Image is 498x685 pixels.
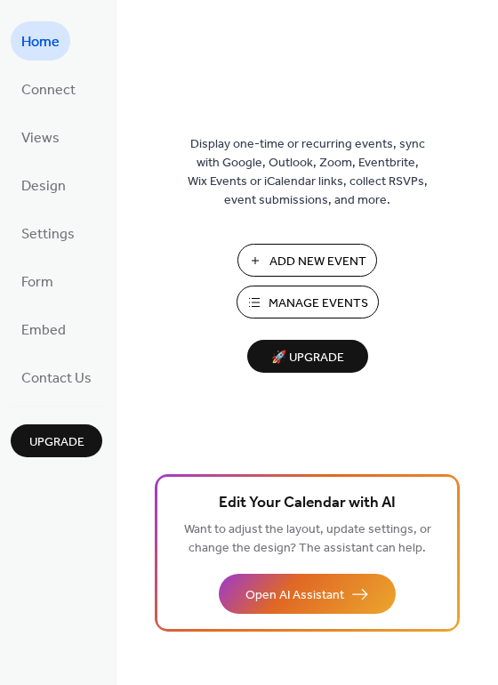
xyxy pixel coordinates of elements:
span: Connect [21,77,76,105]
span: Upgrade [29,433,84,452]
a: Views [11,117,70,157]
span: Home [21,28,60,57]
span: Manage Events [269,294,368,313]
span: 🚀 Upgrade [258,346,357,370]
button: Open AI Assistant [219,574,396,614]
a: Design [11,165,76,205]
span: Views [21,125,60,153]
button: 🚀 Upgrade [247,340,368,373]
span: Add New Event [269,253,366,271]
a: Embed [11,310,76,349]
a: Home [11,21,70,60]
span: Form [21,269,53,297]
button: Manage Events [237,286,379,318]
span: Edit Your Calendar with AI [219,491,396,516]
span: Want to adjust the layout, update settings, or change the design? The assistant can help. [184,518,431,560]
button: Upgrade [11,424,102,457]
span: Display one-time or recurring events, sync with Google, Outlook, Zoom, Eventbrite, Wix Events or ... [188,135,428,210]
a: Settings [11,214,85,253]
span: Embed [21,317,66,345]
a: Form [11,262,64,301]
span: Open AI Assistant [245,586,344,605]
button: Add New Event [237,244,377,277]
a: Connect [11,69,86,109]
a: Contact Us [11,358,102,397]
span: Design [21,173,66,201]
span: Contact Us [21,365,92,393]
span: Settings [21,221,75,249]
